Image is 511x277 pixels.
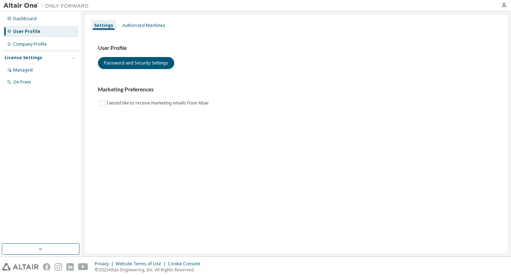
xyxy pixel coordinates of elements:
[66,263,74,271] img: linkedin.svg
[98,86,495,93] h3: Marketing Preferences
[95,261,116,267] div: Privacy
[2,263,39,271] img: altair_logo.svg
[13,41,47,47] div: Company Profile
[78,263,88,271] img: youtube.svg
[13,67,33,73] div: Managed
[98,57,174,69] button: Password and Security Settings
[106,99,210,107] label: I would like to receive marketing emails from Altair
[98,45,495,52] h3: User Profile
[4,2,92,9] img: Altair One
[94,23,113,28] div: Settings
[116,261,168,267] div: Website Terms of Use
[55,263,62,271] img: instagram.svg
[5,55,42,61] div: License Settings
[13,16,37,22] div: Dashboard
[95,267,204,273] p: © 2025 Altair Engineering, Inc. All Rights Reserved.
[43,263,50,271] img: facebook.svg
[122,23,165,28] div: Authorized Machines
[13,79,31,85] div: On Prem
[13,29,40,34] div: User Profile
[168,261,204,267] div: Cookie Consent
